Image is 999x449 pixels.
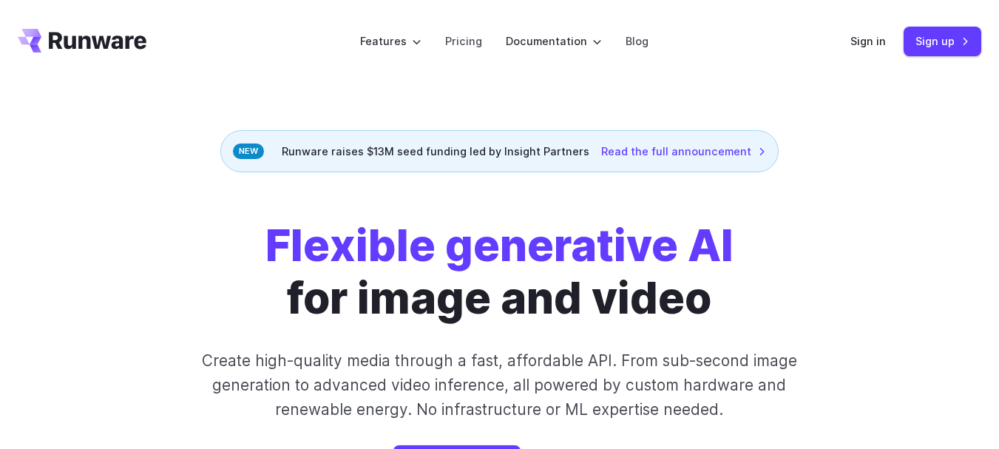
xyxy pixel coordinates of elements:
[850,33,886,50] a: Sign in
[626,33,648,50] a: Blog
[360,33,421,50] label: Features
[220,130,779,172] div: Runware raises $13M seed funding led by Insight Partners
[445,33,482,50] a: Pricing
[904,27,981,55] a: Sign up
[601,143,766,160] a: Read the full announcement
[265,220,734,325] h1: for image and video
[265,219,734,271] strong: Flexible generative AI
[18,29,146,53] a: Go to /
[506,33,602,50] label: Documentation
[192,348,808,422] p: Create high-quality media through a fast, affordable API. From sub-second image generation to adv...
